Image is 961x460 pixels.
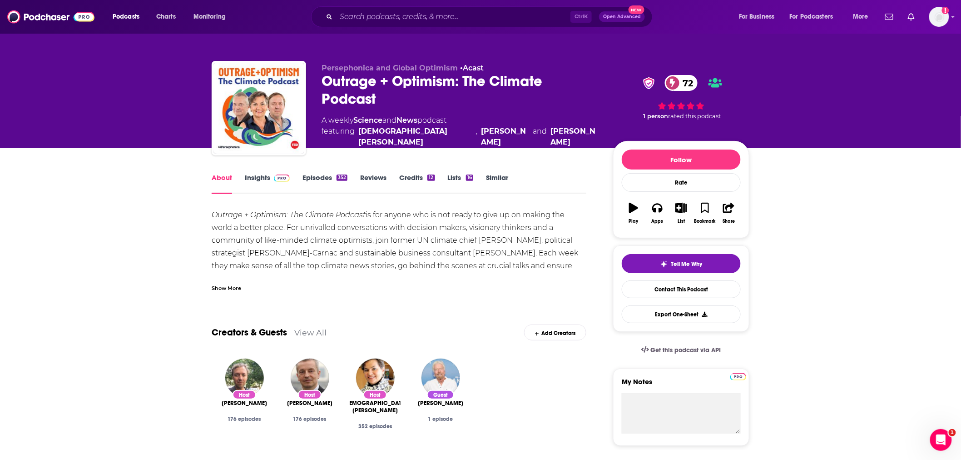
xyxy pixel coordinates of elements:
span: 1 [949,429,956,436]
span: rated this podcast [668,113,721,120]
div: Share [723,219,735,224]
div: A weekly podcast [322,115,599,148]
span: [PERSON_NAME] [287,400,332,407]
div: Play [629,219,639,224]
img: Podchaser Pro [730,373,746,380]
a: News [396,116,417,125]
button: Follow [622,150,741,170]
a: Charts [150,10,181,24]
span: and [382,116,396,125]
svg: Add a profile image [942,7,949,14]
img: tell me why sparkle [660,260,668,268]
a: Paul Dickinson [287,400,332,407]
span: For Business [739,10,775,23]
button: Bookmark [693,197,717,230]
div: Bookmark [694,219,716,224]
span: Ctrl K [570,11,592,23]
button: open menu [187,10,238,24]
img: User Profile [929,7,949,27]
button: open menu [784,10,847,24]
a: About [212,173,232,194]
img: Paul Dickinson [291,359,329,397]
span: [PERSON_NAME] [222,400,267,407]
button: Open AdvancedNew [599,11,645,22]
span: 1 person [643,113,668,120]
a: Christiana Figueres [343,400,407,414]
div: List [678,219,685,224]
div: verified Badge72 1 personrated this podcast [613,64,749,131]
img: Podchaser Pro [274,175,290,182]
div: Host [233,390,256,400]
div: 16 [466,175,473,181]
button: List [669,197,693,230]
div: 352 [337,175,347,181]
div: Add Creators [524,325,586,340]
span: Logged in as cgiron [929,7,949,27]
a: 72 [665,75,698,91]
span: More [853,10,868,23]
a: View All [294,328,327,337]
button: Apps [645,197,669,230]
img: Podchaser - Follow, Share and Rate Podcasts [7,8,94,25]
span: 72 [674,75,698,91]
button: Export One-Sheet [622,305,741,323]
a: Show notifications dropdown [882,9,897,25]
button: Share [717,197,741,230]
span: [PERSON_NAME] [418,400,463,407]
div: Host [298,390,322,400]
iframe: Intercom live chat [930,429,952,451]
span: Persephonica and Global Optimism [322,64,458,72]
div: Guest [427,390,454,400]
div: Apps [652,219,664,224]
div: 352 episodes [350,423,401,430]
img: Richard Branson [421,359,460,397]
a: Richard Branson [418,400,463,407]
span: Podcasts [113,10,139,23]
span: Get this podcast via API [651,346,721,354]
span: Monitoring [193,10,226,23]
img: Tom Carnac [225,359,264,397]
span: and [533,126,547,148]
em: Outrage + Optimism: The Climate Podcast [212,210,366,219]
a: InsightsPodchaser Pro [245,173,290,194]
img: verified Badge [640,77,658,89]
button: open menu [733,10,786,24]
button: tell me why sparkleTell Me Why [622,254,741,273]
button: open menu [106,10,151,24]
button: Show profile menu [929,7,949,27]
a: Show notifications dropdown [904,9,918,25]
a: Episodes352 [302,173,347,194]
span: • [460,64,484,72]
span: New [629,5,645,14]
button: Play [622,197,645,230]
a: Similar [486,173,508,194]
a: Credits12 [399,173,435,194]
a: Tom Carnac [222,400,267,407]
div: Rate [622,173,741,192]
a: Pro website [730,372,746,380]
a: Science [353,116,382,125]
input: Search podcasts, credits, & more... [336,10,570,24]
a: Lists16 [448,173,473,194]
div: 1 episode [415,416,466,422]
a: Christiana Figueres [358,126,472,148]
div: 176 episodes [284,416,335,422]
span: For Podcasters [790,10,833,23]
span: Open Advanced [603,15,641,19]
button: open menu [847,10,880,24]
div: 176 episodes [219,416,270,422]
a: Reviews [360,173,386,194]
span: , [476,126,477,148]
span: Charts [156,10,176,23]
a: Get this podcast via API [634,339,728,361]
img: Outrage + Optimism: The Climate Podcast [213,63,304,154]
span: [DEMOGRAPHIC_DATA][PERSON_NAME] [343,400,407,414]
div: 12 [427,175,435,181]
div: Host [363,390,387,400]
div: Search podcasts, credits, & more... [320,6,661,27]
